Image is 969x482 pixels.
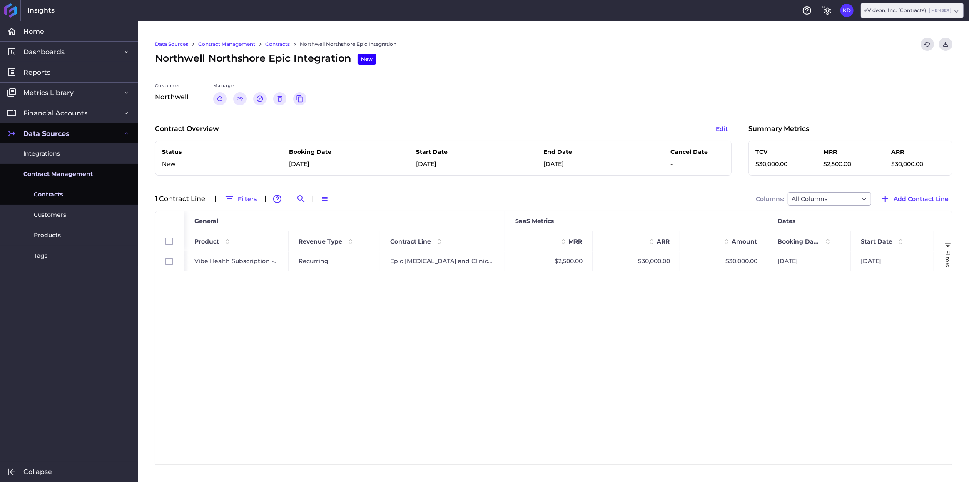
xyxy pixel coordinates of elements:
p: Booking Date [289,148,343,156]
p: Start Date [416,148,471,156]
span: Collapse [23,467,52,476]
span: Product [194,238,219,245]
button: Filters [221,192,260,206]
div: $30,000.00 [680,251,767,271]
p: $30,000.00 [755,160,810,168]
button: Cancel [253,92,267,105]
span: Add Contract Line [894,194,949,203]
div: $30,000.00 [593,251,680,271]
span: Amount [732,238,757,245]
p: Northwell [155,92,197,102]
p: Cancel Date [670,148,725,156]
p: $30,000.00 [891,160,945,168]
button: Search by [294,192,308,206]
span: Integrations [23,149,60,158]
p: MRR [823,148,877,156]
span: Customers [34,211,66,219]
span: SaaS Metrics [515,217,554,225]
span: Dates [777,217,795,225]
div: Recurring [289,251,380,271]
div: $2,500.00 [505,251,593,271]
div: eVideon, Inc. (Contracts) [864,7,951,14]
div: Dropdown select [861,3,964,18]
span: Home [23,27,44,36]
span: Vibe Health Subscription - Recurring [194,252,279,271]
span: Contracts [34,190,63,199]
span: Metrics Library [23,88,74,97]
div: 1 Contract Line [155,196,210,202]
p: Summary Metrics [748,124,809,134]
span: Revenue Type [299,238,342,245]
div: New [358,54,376,65]
span: General [194,217,218,225]
span: Financial Accounts [23,109,87,118]
div: [DATE] [767,251,851,271]
span: Contract Management [23,170,93,178]
span: Tags [34,251,47,260]
div: Manage [213,83,306,92]
button: Help [800,4,814,17]
button: User Menu [840,4,854,17]
div: [DATE] [851,251,934,271]
a: Northwell Northshore Epic Integration [300,40,396,48]
p: $2,500.00 [823,160,877,168]
a: Contracts [265,40,290,48]
span: MRR [568,238,582,245]
span: All Columns [792,194,827,204]
div: Dropdown select [788,192,871,206]
button: Renew [213,92,227,105]
p: [DATE] [543,160,598,168]
span: Northwell Northshore Epic Integration [155,51,376,66]
span: Products [34,231,61,240]
p: - [670,160,725,168]
button: Download [939,38,952,51]
p: Contract Overview [155,124,219,134]
span: Reports [23,68,50,77]
button: General Settings [820,4,834,17]
button: Delete [273,92,286,105]
button: Refresh [921,38,934,51]
div: Epic [MEDICAL_DATA] and Clinical Data Integration Subscription [380,251,505,271]
p: Status [162,148,216,156]
ins: Member [929,8,951,13]
span: ARR [657,238,670,245]
button: Add Contract Line [877,192,952,206]
div: Press SPACE to select this row. [155,251,184,271]
p: TCV [755,148,810,156]
button: Link [233,92,247,105]
span: Columns: [756,196,784,202]
div: Customer [155,83,197,92]
span: Filters [944,250,951,267]
span: Start Date [861,238,892,245]
a: Data Sources [155,40,188,48]
p: [DATE] [289,160,343,168]
p: [DATE] [416,160,471,168]
span: Dashboards [23,48,65,56]
button: Edit [712,122,732,136]
p: End Date [543,148,598,156]
p: New [162,160,216,168]
span: Data Sources [23,129,70,138]
a: Contract Management [198,40,255,48]
span: Booking Date [777,238,820,245]
p: ARR [891,148,945,156]
span: Contract Line [390,238,431,245]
